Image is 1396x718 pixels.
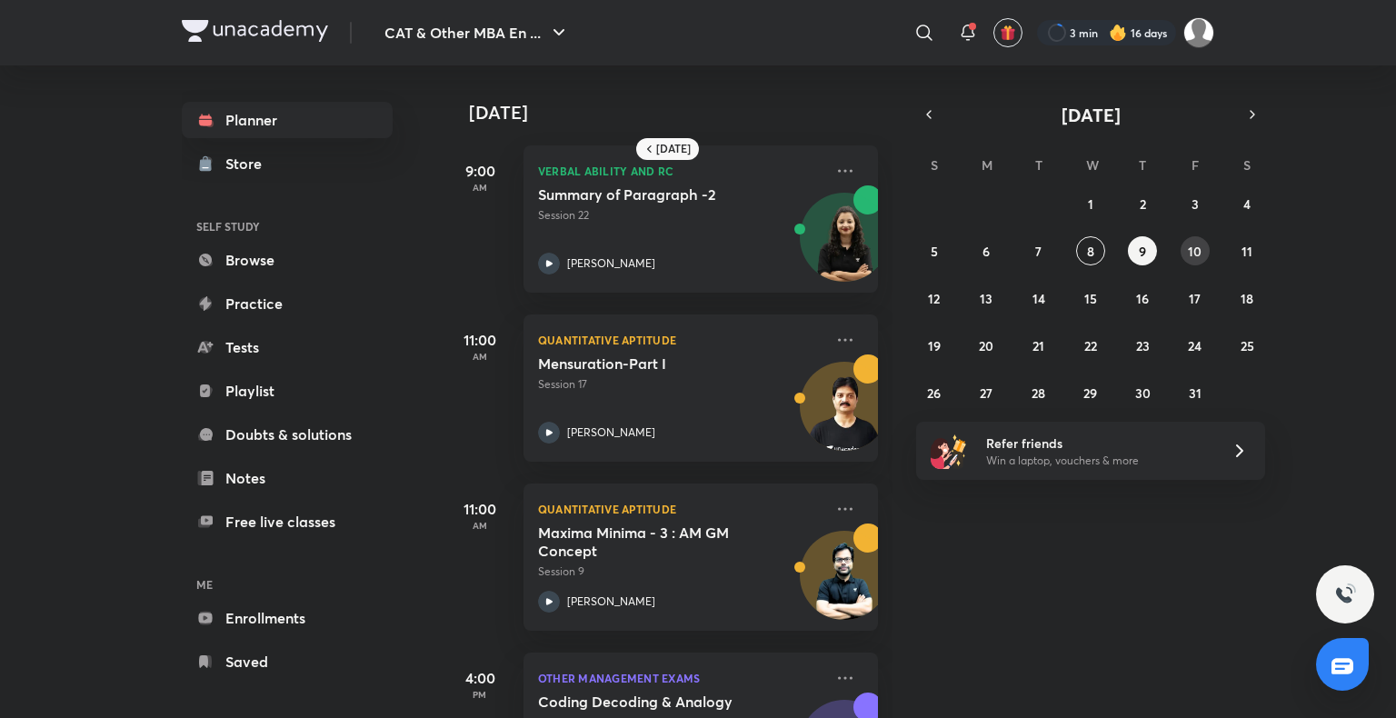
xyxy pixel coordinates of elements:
a: Free live classes [182,504,393,540]
h5: 9:00 [444,160,516,182]
abbr: October 16, 2025 [1136,290,1149,307]
p: Other Management Exams [538,667,823,689]
abbr: October 29, 2025 [1083,384,1097,402]
a: Enrollments [182,600,393,636]
h6: [DATE] [656,142,691,156]
h5: Maxima Minima - 3 : AM GM Concept [538,524,764,560]
img: Avatar [801,541,888,628]
button: October 28, 2025 [1024,378,1053,407]
abbr: Wednesday [1086,156,1099,174]
abbr: October 23, 2025 [1136,337,1150,354]
abbr: October 7, 2025 [1035,243,1042,260]
span: [DATE] [1062,103,1121,127]
h6: ME [182,569,393,600]
abbr: October 12, 2025 [928,290,940,307]
abbr: October 14, 2025 [1032,290,1045,307]
button: October 10, 2025 [1181,236,1210,265]
abbr: October 26, 2025 [927,384,941,402]
button: October 13, 2025 [972,284,1001,313]
h6: SELF STUDY [182,211,393,242]
button: [DATE] [942,102,1240,127]
abbr: October 11, 2025 [1241,243,1252,260]
a: Browse [182,242,393,278]
button: October 9, 2025 [1128,236,1157,265]
p: Verbal Ability and RC [538,160,823,182]
button: October 6, 2025 [972,236,1001,265]
img: ttu [1334,583,1356,605]
abbr: Tuesday [1035,156,1042,174]
a: Tests [182,329,393,365]
abbr: October 17, 2025 [1189,290,1201,307]
p: Session 9 [538,563,823,580]
abbr: October 6, 2025 [982,243,990,260]
abbr: October 22, 2025 [1084,337,1097,354]
button: October 14, 2025 [1024,284,1053,313]
button: October 2, 2025 [1128,189,1157,218]
abbr: Sunday [931,156,938,174]
img: referral [931,433,967,469]
p: [PERSON_NAME] [567,255,655,272]
abbr: October 27, 2025 [980,384,992,402]
img: Avatar [801,372,888,459]
button: October 22, 2025 [1076,331,1105,360]
button: October 21, 2025 [1024,331,1053,360]
p: [PERSON_NAME] [567,593,655,610]
button: October 5, 2025 [920,236,949,265]
p: Session 17 [538,376,823,393]
img: Aparna Dubey [1183,17,1214,48]
a: Company Logo [182,20,328,46]
abbr: October 30, 2025 [1135,384,1151,402]
abbr: Friday [1192,156,1199,174]
p: Win a laptop, vouchers & more [986,453,1210,469]
img: Avatar [801,203,888,290]
button: October 29, 2025 [1076,378,1105,407]
abbr: October 28, 2025 [1032,384,1045,402]
abbr: October 18, 2025 [1241,290,1253,307]
abbr: Thursday [1139,156,1146,174]
button: October 1, 2025 [1076,189,1105,218]
p: AM [444,182,516,193]
h5: 11:00 [444,329,516,351]
button: CAT & Other MBA En ... [374,15,581,51]
a: Saved [182,643,393,680]
button: October 30, 2025 [1128,378,1157,407]
p: AM [444,351,516,362]
abbr: Monday [982,156,992,174]
button: avatar [993,18,1022,47]
p: Session 22 [538,207,823,224]
abbr: October 10, 2025 [1188,243,1202,260]
button: October 7, 2025 [1024,236,1053,265]
div: Store [225,153,273,175]
p: Quantitative Aptitude [538,498,823,520]
button: October 27, 2025 [972,378,1001,407]
button: October 25, 2025 [1232,331,1261,360]
abbr: October 15, 2025 [1084,290,1097,307]
a: Store [182,145,393,182]
a: Playlist [182,373,393,409]
button: October 17, 2025 [1181,284,1210,313]
button: October 26, 2025 [920,378,949,407]
button: October 11, 2025 [1232,236,1261,265]
button: October 12, 2025 [920,284,949,313]
abbr: October 2, 2025 [1140,195,1146,213]
p: AM [444,520,516,531]
button: October 31, 2025 [1181,378,1210,407]
p: [PERSON_NAME] [567,424,655,441]
a: Practice [182,285,393,322]
abbr: October 8, 2025 [1087,243,1094,260]
abbr: October 31, 2025 [1189,384,1202,402]
h4: [DATE] [469,102,896,124]
p: Quantitative Aptitude [538,329,823,351]
a: Doubts & solutions [182,416,393,453]
abbr: October 21, 2025 [1032,337,1044,354]
button: October 16, 2025 [1128,284,1157,313]
a: Planner [182,102,393,138]
button: October 8, 2025 [1076,236,1105,265]
img: avatar [1000,25,1016,41]
abbr: October 20, 2025 [979,337,993,354]
p: PM [444,689,516,700]
button: October 23, 2025 [1128,331,1157,360]
h5: Mensuration-Part I [538,354,764,373]
abbr: October 1, 2025 [1088,195,1093,213]
img: Company Logo [182,20,328,42]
